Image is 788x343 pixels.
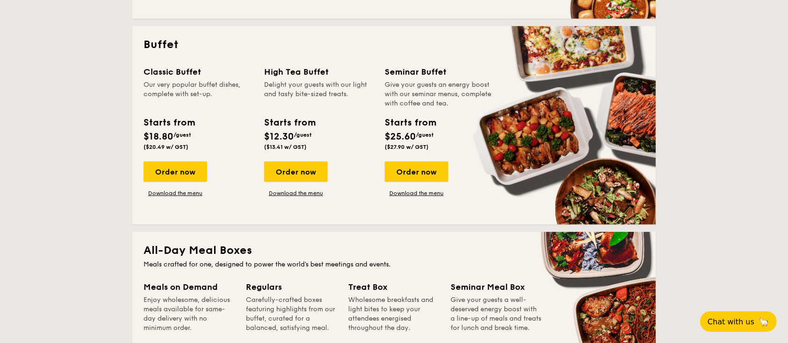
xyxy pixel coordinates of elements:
span: $12.30 [264,131,294,142]
div: Our very popular buffet dishes, complete with set-up. [143,80,253,108]
button: Chat with us🦙 [700,311,777,332]
div: Seminar Meal Box [451,280,542,294]
span: $18.80 [143,131,173,142]
a: Download the menu [385,189,448,197]
div: Give your guests a well-deserved energy boost with a line-up of meals and treats for lunch and br... [451,295,542,333]
div: Regulars [246,280,337,294]
span: /guest [294,132,312,138]
div: Order now [385,161,448,182]
span: 🦙 [758,316,769,327]
span: ($20.49 w/ GST) [143,144,188,150]
span: Chat with us [708,317,754,326]
div: Carefully-crafted boxes featuring highlights from our buffet, curated for a balanced, satisfying ... [246,295,337,333]
div: Starts from [143,116,194,130]
div: Meals on Demand [143,280,235,294]
div: Seminar Buffet [385,65,494,78]
div: Enjoy wholesome, delicious meals available for same-day delivery with no minimum order. [143,295,235,333]
span: $25.60 [385,131,416,142]
h2: Buffet [143,37,645,52]
div: Order now [264,161,328,182]
div: Classic Buffet [143,65,253,78]
div: Starts from [385,116,436,130]
div: High Tea Buffet [264,65,373,78]
div: Starts from [264,116,315,130]
a: Download the menu [143,189,207,197]
div: Wholesome breakfasts and light bites to keep your attendees energised throughout the day. [348,295,439,333]
span: ($13.41 w/ GST) [264,144,307,150]
a: Download the menu [264,189,328,197]
div: Treat Box [348,280,439,294]
div: Give your guests an energy boost with our seminar menus, complete with coffee and tea. [385,80,494,108]
div: Meals crafted for one, designed to power the world's best meetings and events. [143,260,645,269]
span: /guest [173,132,191,138]
div: Order now [143,161,207,182]
div: Delight your guests with our light and tasty bite-sized treats. [264,80,373,108]
h2: All-Day Meal Boxes [143,243,645,258]
span: ($27.90 w/ GST) [385,144,429,150]
span: /guest [416,132,434,138]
